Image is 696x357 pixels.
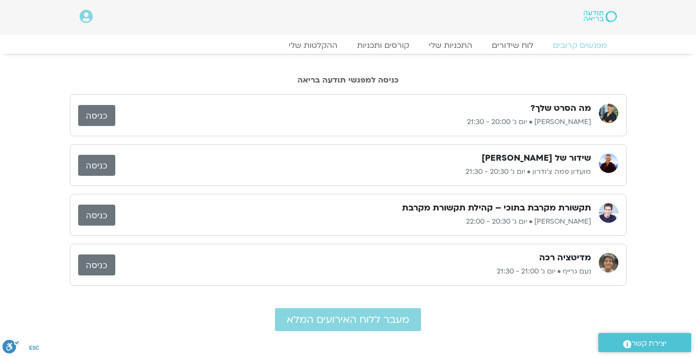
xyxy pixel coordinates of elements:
a: כניסה [78,254,115,275]
h3: מה הסרט שלך? [530,103,591,114]
img: ג'יוואן ארי בוסתן [599,104,618,123]
a: כניסה [78,105,115,126]
span: מעבר ללוח האירועים המלא [287,314,409,325]
a: ההקלטות שלי [279,41,347,50]
h3: מדיטציה רכה [539,252,591,264]
h3: שידור של [PERSON_NAME] [482,152,591,164]
a: לוח שידורים [482,41,543,50]
img: נעם גרייף [599,253,618,273]
a: כניסה [78,205,115,226]
p: נעם גרייף • יום ג׳ 21:00 - 21:30 [115,266,591,277]
a: מפגשים קרובים [543,41,617,50]
a: התכניות שלי [419,41,482,50]
nav: Menu [80,41,617,50]
a: כניסה [78,155,115,176]
a: יצירת קשר [598,333,691,352]
a: קורסים ותכניות [347,41,419,50]
h2: כניסה למפגשי תודעה בריאה [70,76,627,84]
h3: תקשורת מקרבת בתוכי – קהילת תקשורת מקרבת [402,202,591,214]
span: יצירת קשר [632,337,667,350]
a: מעבר ללוח האירועים המלא [275,308,421,331]
p: [PERSON_NAME] • יום ג׳ 20:00 - 21:30 [115,116,591,128]
img: מועדון פמה צ'ודרון [599,153,618,173]
img: ערן טייכר [599,203,618,223]
p: [PERSON_NAME] • יום ג׳ 20:30 - 22:00 [115,216,591,228]
p: מועדון פמה צ'ודרון • יום ג׳ 20:30 - 21:30 [115,166,591,178]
